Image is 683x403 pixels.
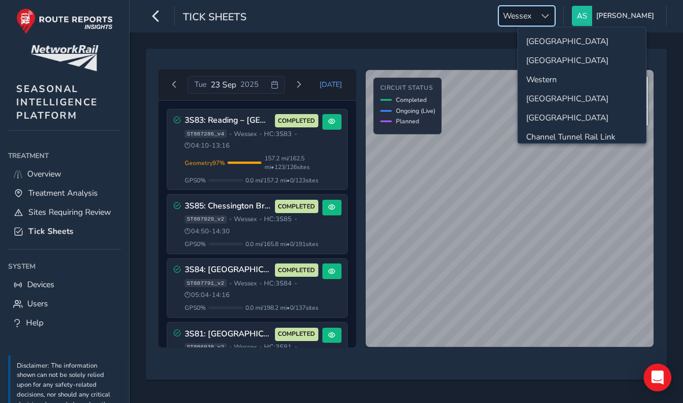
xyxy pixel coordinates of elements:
img: diamond-layout [572,6,592,26]
span: Wessex [234,343,257,351]
button: Next day [289,78,308,92]
span: • [229,216,232,222]
span: Overview [27,168,61,179]
span: 04:50 - 14:30 [185,227,230,236]
h3: 3S83: Reading – [GEOGRAPHIC_DATA], [GEOGRAPHIC_DATA], [US_STATE][GEOGRAPHIC_DATA] [185,116,271,126]
span: • [259,216,262,222]
span: [PERSON_NAME] [596,6,654,26]
span: COMPLETED [278,266,315,275]
span: HC: 3S83 [264,130,292,138]
a: Help [8,313,121,332]
span: • [295,131,297,137]
span: • [229,344,232,350]
span: • [229,280,232,287]
img: customer logo [31,45,98,71]
span: COMPLETED [278,202,315,211]
span: • [295,216,297,222]
img: rr logo [16,8,113,34]
span: COMPLETED [278,329,315,339]
span: • [295,344,297,350]
span: [DATE] [320,80,342,89]
span: HC: 3S81 [264,343,292,351]
span: • [229,131,232,137]
span: Wessex [499,6,535,25]
h3: 3S84: [GEOGRAPHIC_DATA] – [GEOGRAPHIC_DATA], [GEOGRAPHIC_DATA], [GEOGRAPHIC_DATA] [185,265,271,275]
span: Tick Sheets [28,226,74,237]
span: GPS 0 % [185,176,206,185]
span: • [259,344,262,350]
h3: 3S85: Chessington Branch - [GEOGRAPHIC_DATA], [GEOGRAPHIC_DATA] [185,201,271,211]
span: 04:10 - 13:16 [185,141,230,150]
span: • [259,280,262,287]
span: 23 Sep [211,79,236,90]
span: Wessex [234,215,257,224]
span: Treatment Analysis [28,188,98,199]
button: Today [312,76,350,93]
li: Channel Tunnel Rail Link [518,127,646,146]
span: HC: 3S84 [264,279,292,288]
a: Devices [8,275,121,294]
span: Help [26,317,43,328]
div: Treatment [8,147,121,164]
a: Tick Sheets [8,222,121,241]
span: ST887929_v2 [185,215,227,224]
span: 0.0 mi / 157.2 mi • 0 / 123 sites [245,176,318,185]
span: HC: 3S85 [264,215,292,224]
span: SEASONAL INTELLIGENCE PLATFORM [16,82,98,122]
h3: 3S81: [GEOGRAPHIC_DATA] – Fratton [185,329,271,339]
a: Users [8,294,121,313]
span: Tue [194,79,207,90]
span: Ongoing (Live) [396,107,435,115]
span: ST886938_v2 [185,343,227,351]
canvas: Map [366,70,653,393]
span: 0.0 mi / 198.2 mi • 0 / 137 sites [245,303,318,312]
div: System [8,258,121,275]
span: GPS 0 % [185,303,206,312]
span: • [259,131,262,137]
a: Treatment Analysis [8,184,121,203]
span: Tick Sheets [183,10,247,26]
span: 05:04 - 14:16 [185,291,230,299]
span: Wessex [234,130,257,138]
span: Planned [396,117,419,126]
span: Devices [27,279,54,290]
h4: Circuit Status [380,85,435,92]
span: Geometry 97 % [185,159,225,167]
a: Overview [8,164,121,184]
span: 0.0 mi / 165.8 mi • 0 / 191 sites [245,240,318,248]
li: Anglia [518,108,646,127]
span: Wessex [234,279,257,288]
li: Wales [518,51,646,70]
li: North and East [518,32,646,51]
span: ST887791_v2 [185,279,227,287]
button: [PERSON_NAME] [572,6,658,26]
span: Completed [396,96,427,104]
span: 157.2 mi / 162.5 mi • 123 / 126 sites [265,154,318,171]
span: GPS 0 % [185,240,206,248]
li: Western [518,70,646,89]
span: COMPLETED [278,116,315,126]
li: Scotland [518,89,646,108]
div: Open Intercom Messenger [644,364,671,391]
span: ST887286_v4 [185,130,227,138]
span: • [295,280,297,287]
button: Previous day [165,78,184,92]
span: Sites Requiring Review [28,207,111,218]
span: Users [27,298,48,309]
a: Sites Requiring Review [8,203,121,222]
span: 2025 [240,79,259,90]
